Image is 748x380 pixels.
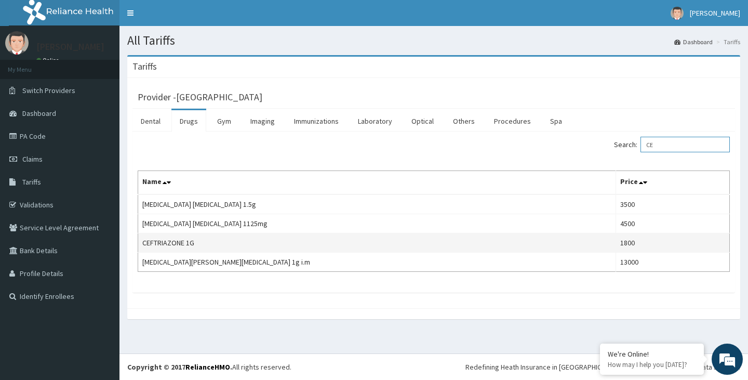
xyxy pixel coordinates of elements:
[674,37,713,46] a: Dashboard
[403,110,442,132] a: Optical
[60,120,143,225] span: We're online!
[127,362,232,372] strong: Copyright © 2017 .
[608,360,696,369] p: How may I help you today?
[185,362,230,372] a: RelianceHMO
[242,110,283,132] a: Imaging
[640,137,730,152] input: Search:
[22,177,41,187] span: Tariffs
[119,353,748,380] footer: All rights reserved.
[22,86,75,95] span: Switch Providers
[616,214,729,233] td: 4500
[138,253,616,272] td: [MEDICAL_DATA][PERSON_NAME][MEDICAL_DATA] 1g i.m
[616,171,729,195] th: Price
[286,110,347,132] a: Immunizations
[209,110,239,132] a: Gym
[36,42,104,51] p: [PERSON_NAME]
[138,194,616,214] td: [MEDICAL_DATA] [MEDICAL_DATA] 1.5g
[22,109,56,118] span: Dashboard
[542,110,570,132] a: Spa
[616,233,729,253] td: 1800
[132,62,157,71] h3: Tariffs
[671,7,684,20] img: User Image
[138,233,616,253] td: CEFTRIAZONE 1G
[170,5,195,30] div: Minimize live chat window
[445,110,483,132] a: Others
[5,31,29,55] img: User Image
[486,110,539,132] a: Procedures
[138,93,262,102] h3: Provider - [GEOGRAPHIC_DATA]
[127,34,740,47] h1: All Tariffs
[54,58,175,72] div: Chat with us now
[132,110,169,132] a: Dental
[714,37,740,46] li: Tariffs
[690,8,740,18] span: [PERSON_NAME]
[5,262,198,298] textarea: Type your message and hit 'Enter'
[350,110,400,132] a: Laboratory
[614,137,730,152] label: Search:
[138,171,616,195] th: Name
[171,110,206,132] a: Drugs
[608,349,696,359] div: We're Online!
[616,194,729,214] td: 3500
[465,362,740,372] div: Redefining Heath Insurance in [GEOGRAPHIC_DATA] using Telemedicine and Data Science!
[36,57,61,64] a: Online
[19,52,42,78] img: d_794563401_company_1708531726252_794563401
[22,154,43,164] span: Claims
[138,214,616,233] td: [MEDICAL_DATA] [MEDICAL_DATA] 1125mg
[616,253,729,272] td: 13000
